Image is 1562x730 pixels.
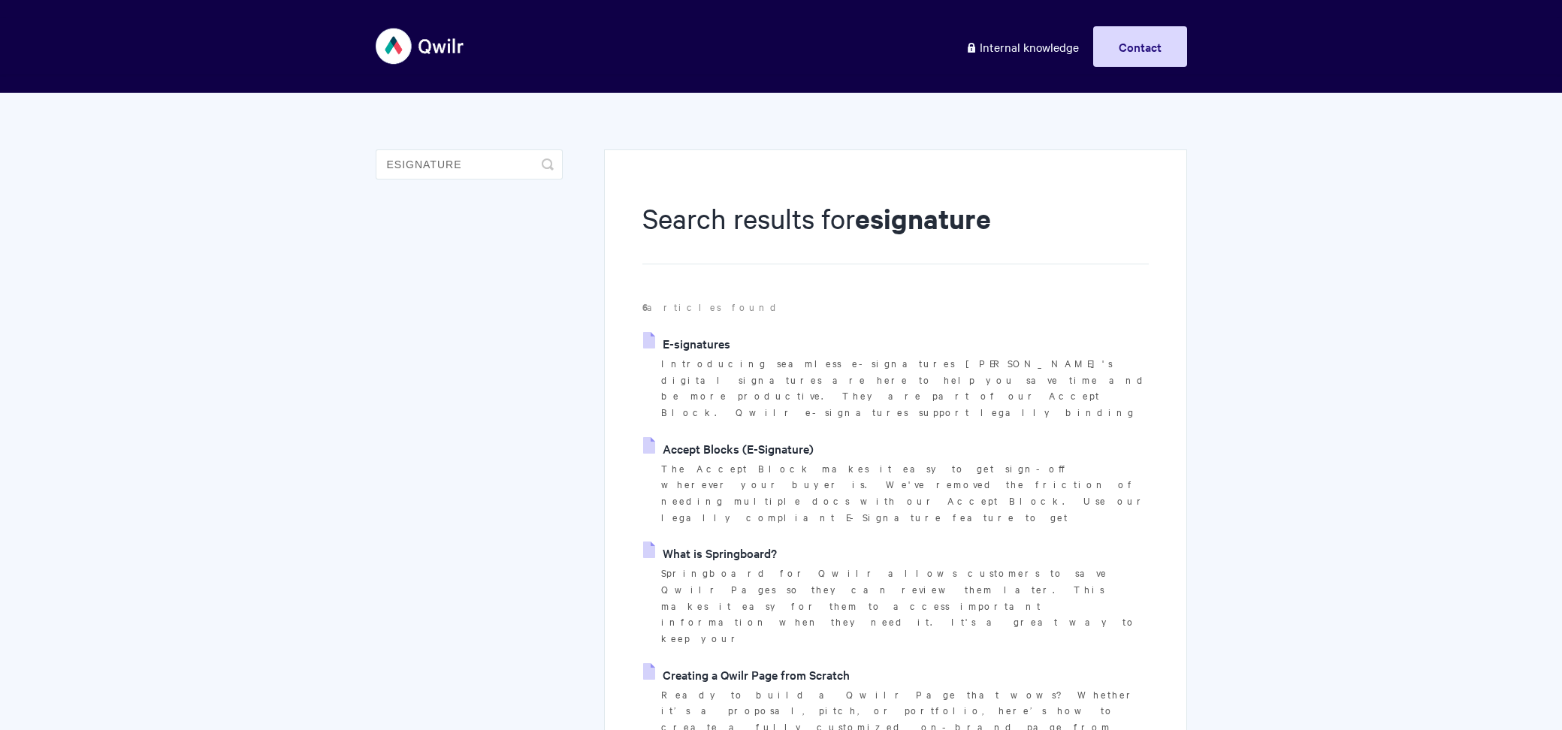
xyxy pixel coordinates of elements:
[661,565,1148,647] p: Springboard for Qwilr allows customers to save Qwilr Pages so they can review them later. This ma...
[642,299,1148,315] p: articles found
[855,200,991,237] strong: esignature
[661,460,1148,526] p: The Accept Block makes it easy to get sign-off wherever your buyer is. We've removed the friction...
[642,199,1148,264] h1: Search results for
[376,18,465,74] img: Qwilr Help Center
[643,332,730,354] a: E-signatures
[643,663,850,686] a: Creating a Qwilr Page from Scratch
[954,26,1090,67] a: Internal knowledge
[376,149,563,179] input: Search
[661,355,1148,421] p: Introducing seamless e-signatures [PERSON_NAME]'s digital signatures are here to help you save ti...
[643,541,777,564] a: What is Springboard?
[1093,26,1187,67] a: Contact
[642,300,647,314] strong: 6
[643,437,814,460] a: Accept Blocks (E-Signature)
